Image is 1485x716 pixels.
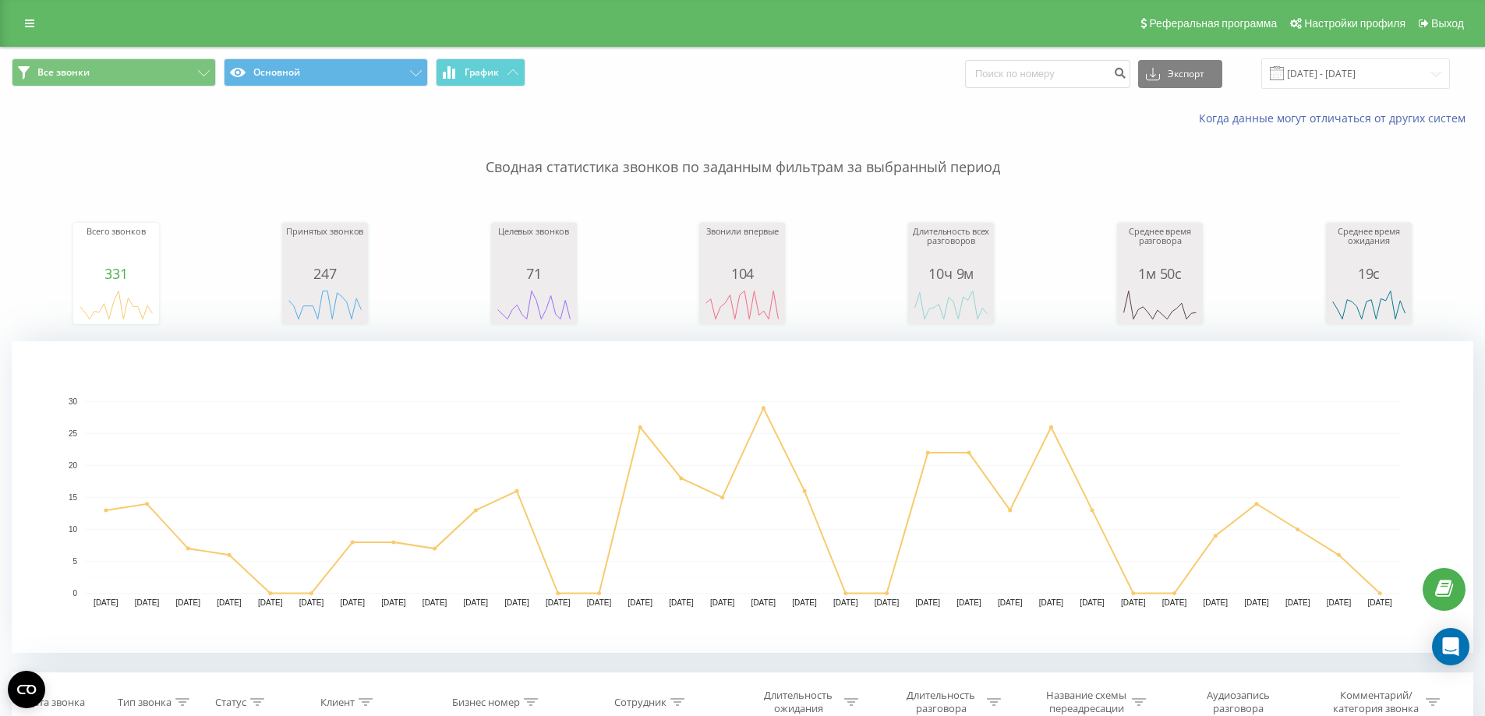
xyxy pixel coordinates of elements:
[703,281,781,328] svg: A chart.
[1367,598,1392,607] text: [DATE]
[912,266,990,281] div: 10ч 9м
[118,696,171,709] div: Тип звонка
[1285,598,1310,607] text: [DATE]
[69,493,78,502] text: 15
[69,525,78,534] text: 10
[614,696,666,709] div: Сотрудник
[1330,266,1408,281] div: 19с
[956,598,981,607] text: [DATE]
[1431,17,1464,30] span: Выход
[1331,689,1422,715] div: Комментарий/категория звонка
[1204,598,1229,607] text: [DATE]
[69,461,78,470] text: 20
[998,598,1023,607] text: [DATE]
[495,281,573,328] svg: A chart.
[912,281,990,328] svg: A chart.
[27,696,85,709] div: Дата звонка
[94,598,118,607] text: [DATE]
[77,281,155,328] svg: A chart.
[1121,266,1199,281] div: 1м 50с
[224,58,428,86] button: Основной
[1304,17,1405,30] span: Настройки профиля
[37,66,90,79] span: Все звонки
[77,227,155,266] div: Всего звонков
[12,126,1473,178] p: Сводная статистика звонков по заданным фильтрам за выбранный период
[710,598,735,607] text: [DATE]
[286,266,364,281] div: 247
[12,341,1473,653] svg: A chart.
[1039,598,1064,607] text: [DATE]
[875,598,900,607] text: [DATE]
[669,598,694,607] text: [DATE]
[792,598,817,607] text: [DATE]
[757,689,840,715] div: Длительность ожидания
[176,598,201,607] text: [DATE]
[1121,598,1146,607] text: [DATE]
[320,696,355,709] div: Клиент
[703,227,781,266] div: Звонили впервые
[1327,598,1352,607] text: [DATE]
[8,671,45,708] button: Open CMP widget
[258,598,283,607] text: [DATE]
[1432,628,1469,665] div: Open Intercom Messenger
[12,58,216,86] button: Все звонки
[751,598,776,607] text: [DATE]
[436,58,525,86] button: График
[69,429,78,438] text: 25
[1330,227,1408,266] div: Среднее время ожидания
[912,227,990,266] div: Длительность всех разговоров
[299,598,324,607] text: [DATE]
[452,696,520,709] div: Бизнес номер
[465,67,499,78] span: График
[69,397,78,406] text: 30
[72,557,77,566] text: 5
[423,598,447,607] text: [DATE]
[1199,111,1473,125] a: Когда данные могут отличаться от других систем
[703,266,781,281] div: 104
[1138,60,1222,88] button: Экспорт
[72,589,77,598] text: 0
[546,598,571,607] text: [DATE]
[965,60,1130,88] input: Поиск по номеру
[495,266,573,281] div: 71
[915,598,940,607] text: [DATE]
[135,598,160,607] text: [DATE]
[1045,689,1128,715] div: Название схемы переадресации
[1080,598,1105,607] text: [DATE]
[286,227,364,266] div: Принятых звонков
[286,281,364,328] svg: A chart.
[833,598,858,607] text: [DATE]
[1187,689,1289,715] div: Аудиозапись разговора
[381,598,406,607] text: [DATE]
[215,696,246,709] div: Статус
[1121,281,1199,328] svg: A chart.
[1121,227,1199,266] div: Среднее время разговора
[504,598,529,607] text: [DATE]
[628,598,652,607] text: [DATE]
[217,598,242,607] text: [DATE]
[1162,598,1187,607] text: [DATE]
[495,227,573,266] div: Целевых звонков
[1244,598,1269,607] text: [DATE]
[464,598,489,607] text: [DATE]
[340,598,365,607] text: [DATE]
[77,266,155,281] div: 331
[1149,17,1277,30] span: Реферальная программа
[1330,281,1408,328] svg: A chart.
[587,598,612,607] text: [DATE]
[900,689,983,715] div: Длительность разговора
